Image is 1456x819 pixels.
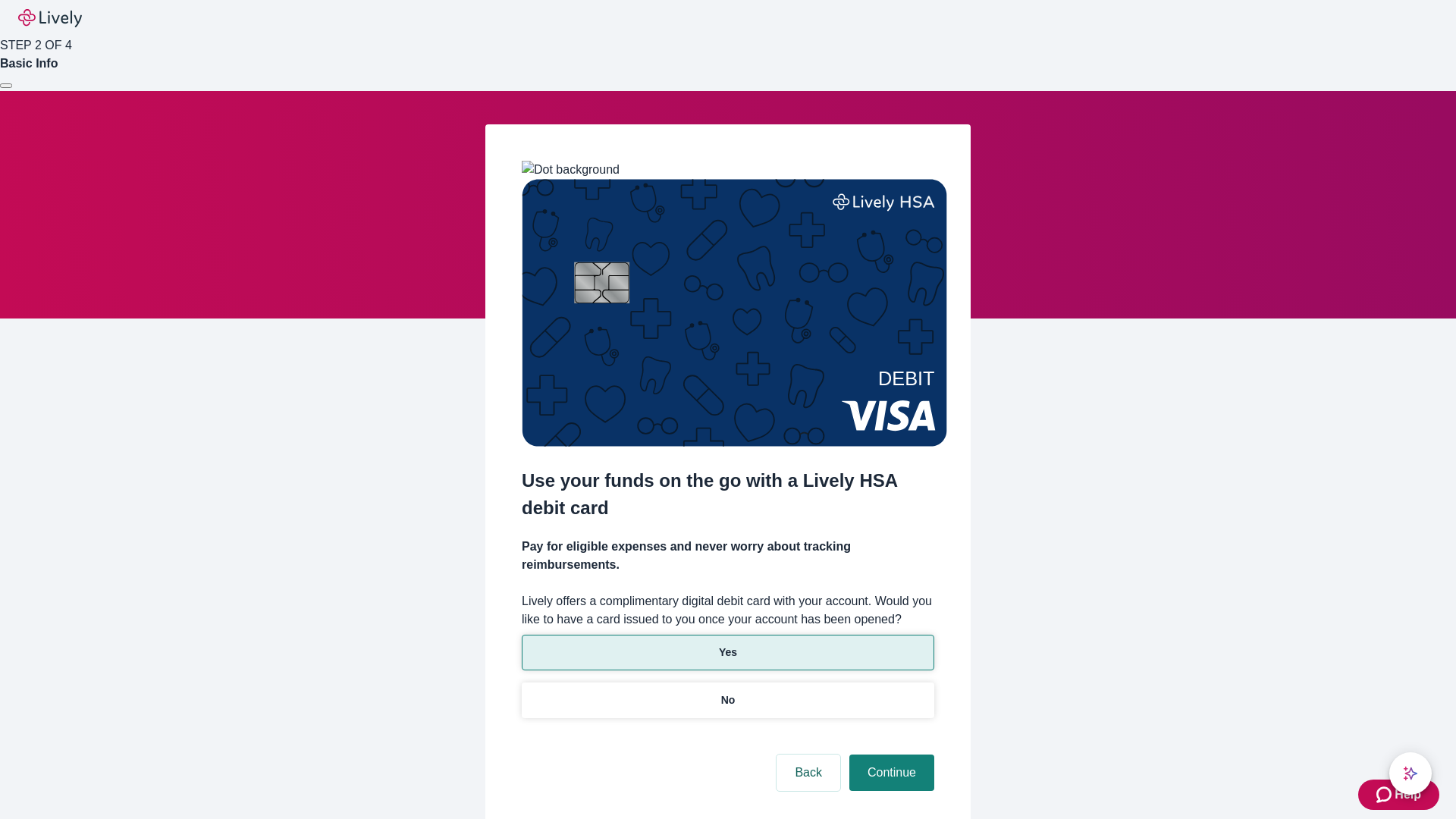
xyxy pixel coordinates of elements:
[721,692,736,708] p: No
[777,755,840,791] button: Back
[522,467,934,522] h2: Use your funds on the go with a Lively HSA debit card
[1395,786,1421,804] span: Help
[522,635,934,670] button: Yes
[1358,780,1439,810] button: Zendesk support iconHelp
[1376,786,1395,804] svg: Zendesk support icon
[849,755,934,791] button: Continue
[522,161,620,179] img: Dot background
[1389,752,1432,795] button: chat
[522,592,934,629] label: Lively offers a complimentary digital debit card with your account. Would you like to have a card...
[719,645,737,661] p: Yes
[18,9,82,27] img: Lively
[522,538,934,574] h4: Pay for eligible expenses and never worry about tracking reimbursements.
[1403,766,1418,781] svg: Lively AI Assistant
[522,682,934,718] button: No
[522,179,947,447] img: Debit card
